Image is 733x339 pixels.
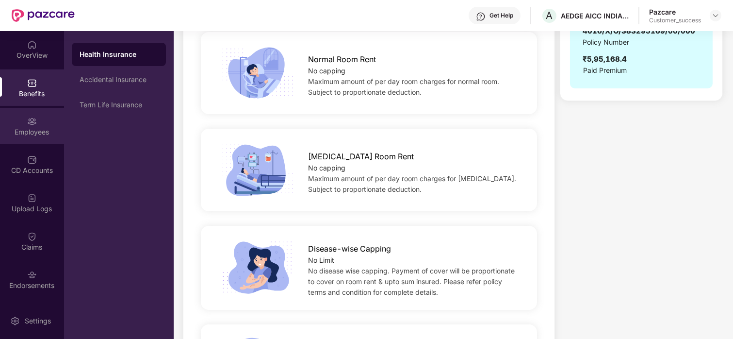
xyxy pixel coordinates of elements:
[308,77,499,96] span: Maximum amount of per day room charges for normal room. Subject to proportionate deduction.
[27,155,37,165] img: svg+xml;base64,PHN2ZyBpZD0iQ0RfQWNjb3VudHMiIGRhdGEtbmFtZT0iQ0QgQWNjb3VudHMiIHhtbG5zPSJodHRwOi8vd3...
[476,12,486,21] img: svg+xml;base64,PHN2ZyBpZD0iSGVscC0zMngzMiIgeG1sbnM9Imh0dHA6Ly93d3cudzMub3JnLzIwMDAvc3ZnIiB3aWR0aD...
[216,44,300,102] img: icon
[27,232,37,241] img: svg+xml;base64,PHN2ZyBpZD0iQ2xhaW0iIHhtbG5zPSJodHRwOi8vd3d3LnczLm9yZy8yMDAwL3N2ZyIgd2lkdGg9IjIwIi...
[583,38,629,46] span: Policy Number
[27,270,37,280] img: svg+xml;base64,PHN2ZyBpZD0iRW5kb3JzZW1lbnRzIiB4bWxucz0iaHR0cDovL3d3dy53My5vcmcvMjAwMC9zdmciIHdpZH...
[308,163,522,173] div: No capping
[308,53,376,66] span: Normal Room Rent
[216,141,300,199] img: icon
[27,117,37,126] img: svg+xml;base64,PHN2ZyBpZD0iRW1wbG95ZWVzIiB4bWxucz0iaHR0cDovL3d3dy53My5vcmcvMjAwMC9zdmciIHdpZHRoPS...
[27,78,37,88] img: svg+xml;base64,PHN2ZyBpZD0iQmVuZWZpdHMiIHhtbG5zPSJodHRwOi8vd3d3LnczLm9yZy8yMDAwL3N2ZyIgd2lkdGg9Ij...
[80,101,158,109] div: Term Life Insurance
[649,17,701,24] div: Customer_success
[583,53,627,65] div: ₹5,95,168.4
[80,76,158,84] div: Accidental Insurance
[308,151,414,163] span: [MEDICAL_DATA] Room Rent
[308,174,516,193] span: Maximum amount of per day room charges for [MEDICAL_DATA]. Subject to proportionate deduction.
[216,239,300,297] img: icon
[489,12,513,19] div: Get Help
[583,65,627,76] span: Paid Premium
[27,40,37,50] img: svg+xml;base64,PHN2ZyBpZD0iSG9tZSIgeG1sbnM9Imh0dHA6Ly93d3cudzMub3JnLzIwMDAvc3ZnIiB3aWR0aD0iMjAiIG...
[80,50,158,59] div: Health Insurance
[561,11,629,20] div: AEDGE AICC INDIA PRIVATE LIMITED
[27,193,37,203] img: svg+xml;base64,PHN2ZyBpZD0iVXBsb2FkX0xvZ3MiIGRhdGEtbmFtZT0iVXBsb2FkIExvZ3MiIHhtbG5zPSJodHRwOi8vd3...
[12,9,75,22] img: New Pazcare Logo
[308,267,515,296] span: No disease wise capping. Payment of cover will be proportionate to cover on room rent & upto sum ...
[712,12,719,19] img: svg+xml;base64,PHN2ZyBpZD0iRHJvcGRvd24tMzJ4MzIiIHhtbG5zPSJodHRwOi8vd3d3LnczLm9yZy8yMDAwL3N2ZyIgd2...
[308,243,391,255] span: Disease-wise Capping
[308,255,522,266] div: No Limit
[22,316,54,326] div: Settings
[308,66,522,76] div: No capping
[10,316,20,326] img: svg+xml;base64,PHN2ZyBpZD0iU2V0dGluZy0yMHgyMCIgeG1sbnM9Imh0dHA6Ly93d3cudzMub3JnLzIwMDAvc3ZnIiB3aW...
[649,7,701,17] div: Pazcare
[546,10,553,21] span: A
